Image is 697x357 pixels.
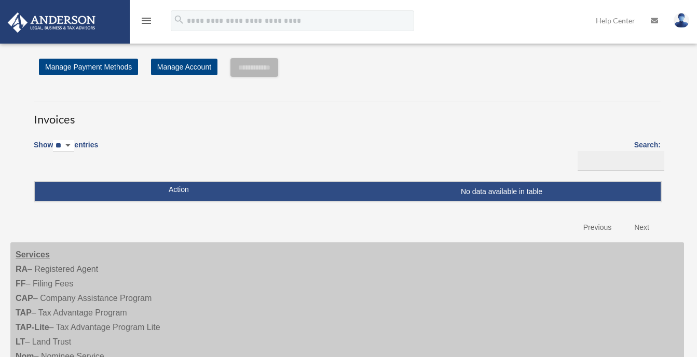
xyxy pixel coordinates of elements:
[53,140,74,152] select: Showentries
[34,102,661,128] h3: Invoices
[576,217,619,238] a: Previous
[35,182,661,202] td: No data available in table
[39,59,138,75] a: Manage Payment Methods
[626,217,657,238] a: Next
[140,15,153,27] i: menu
[674,13,689,28] img: User Pic
[16,294,33,303] strong: CAP
[578,151,664,171] input: Search:
[34,139,98,162] label: Show entries
[574,139,661,171] label: Search:
[16,308,32,317] strong: TAP
[16,250,50,259] strong: Services
[16,279,26,288] strong: FF
[173,14,185,25] i: search
[16,323,49,332] strong: TAP-Lite
[151,59,217,75] a: Manage Account
[5,12,99,33] img: Anderson Advisors Platinum Portal
[16,337,25,346] strong: LT
[16,265,28,273] strong: RA
[140,18,153,27] a: menu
